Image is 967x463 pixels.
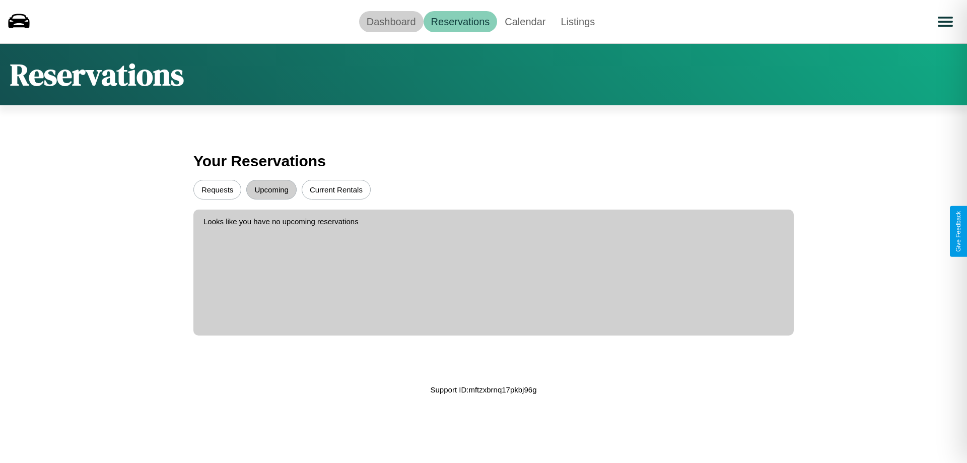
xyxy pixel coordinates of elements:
[10,54,184,95] h1: Reservations
[193,148,774,175] h3: Your Reservations
[203,215,784,228] p: Looks like you have no upcoming reservations
[359,11,424,32] a: Dashboard
[424,11,498,32] a: Reservations
[931,8,959,36] button: Open menu
[302,180,371,200] button: Current Rentals
[497,11,553,32] a: Calendar
[246,180,297,200] button: Upcoming
[955,211,962,252] div: Give Feedback
[553,11,602,32] a: Listings
[431,383,537,396] p: Support ID: mftzxbrnq17pkbj96g
[193,180,241,200] button: Requests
